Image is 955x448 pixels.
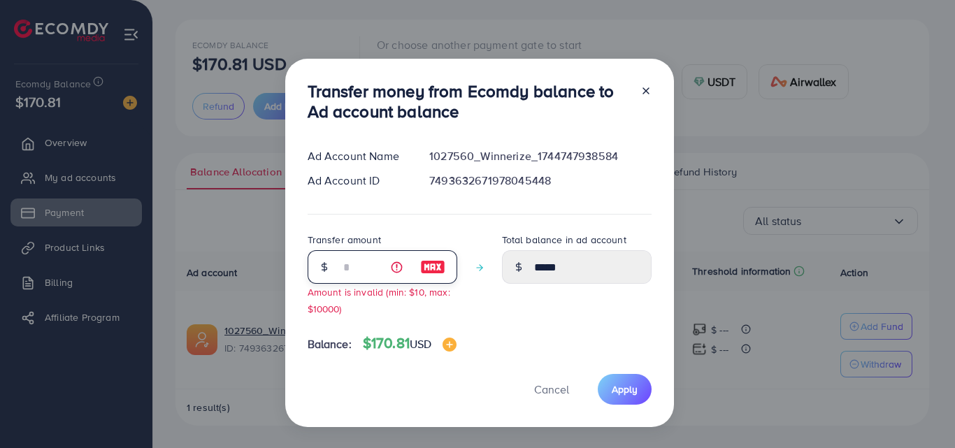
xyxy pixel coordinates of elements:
[418,148,662,164] div: 1027560_Winnerize_1744747938584
[363,335,457,352] h4: $170.81
[308,233,381,247] label: Transfer amount
[612,382,638,396] span: Apply
[296,148,419,164] div: Ad Account Name
[418,173,662,189] div: 7493632671978045448
[420,259,445,275] img: image
[410,336,431,352] span: USD
[308,285,450,315] small: Amount is invalid (min: $10, max: $10000)
[308,336,352,352] span: Balance:
[296,173,419,189] div: Ad Account ID
[443,338,457,352] img: image
[534,382,569,397] span: Cancel
[598,374,652,404] button: Apply
[517,374,587,404] button: Cancel
[502,233,626,247] label: Total balance in ad account
[896,385,945,438] iframe: Chat
[308,81,629,122] h3: Transfer money from Ecomdy balance to Ad account balance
